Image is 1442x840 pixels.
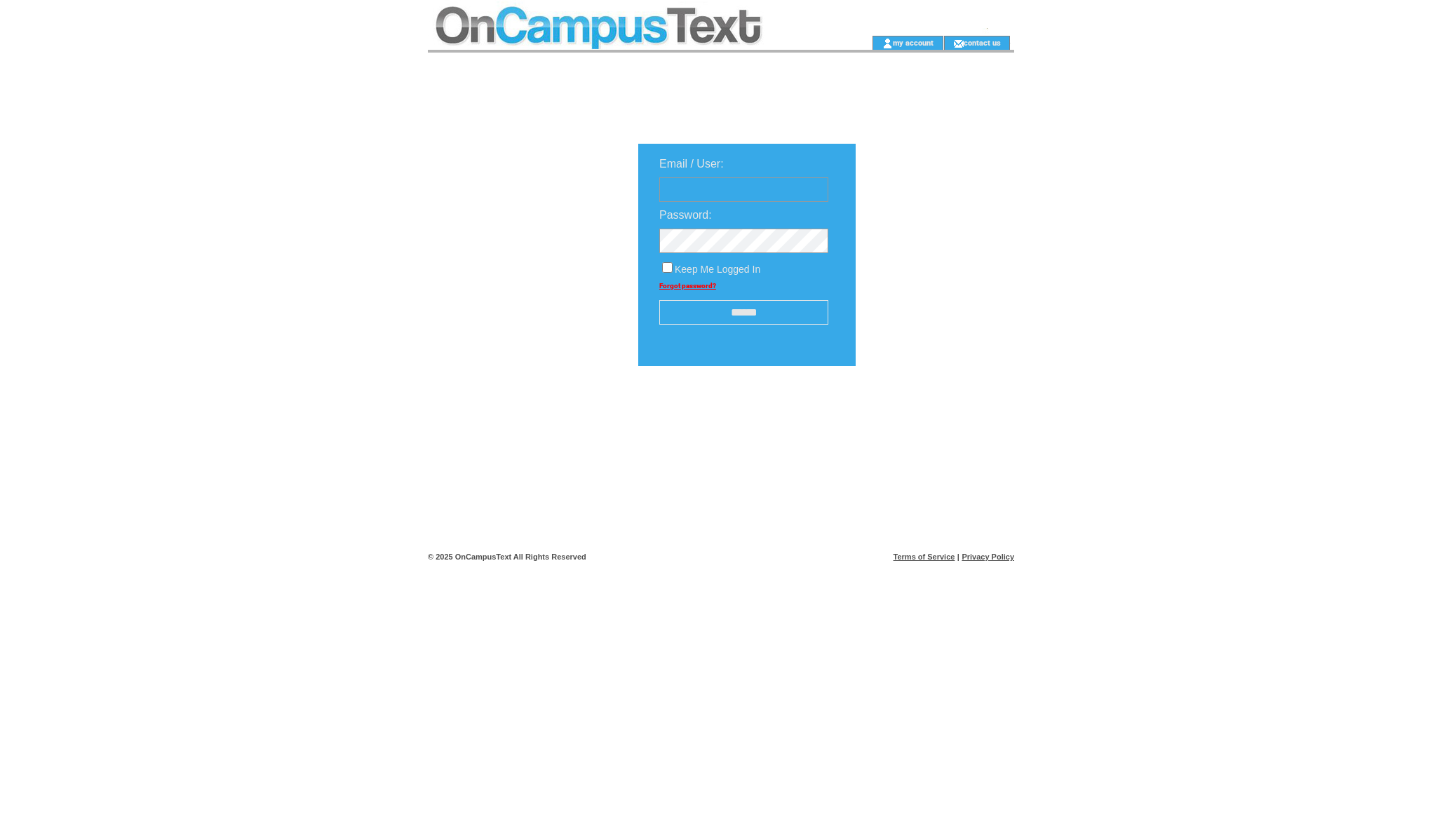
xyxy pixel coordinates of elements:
span: Password: [659,209,712,221]
a: Terms of Service [894,553,955,561]
a: Forgot password? [659,282,716,290]
img: transparent.png [896,401,966,419]
span: | [957,553,959,561]
span: Email / User: [659,158,724,170]
img: contact_us_icon.gif [953,38,964,49]
a: my account [893,38,934,47]
img: account_icon.gif [882,38,893,49]
a: Privacy Policy [962,553,1014,561]
a: contact us [964,38,1001,47]
span: © 2025 OnCampusText All Rights Reserved [428,553,586,561]
span: Keep Me Logged In [675,264,760,275]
